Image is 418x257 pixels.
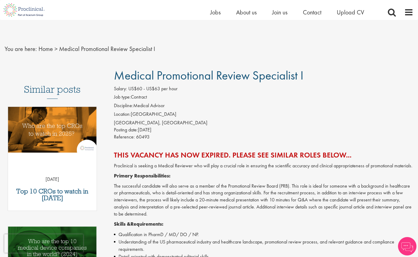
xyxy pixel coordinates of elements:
li: Contract [114,94,414,102]
li: Medical Advisor [114,102,414,111]
a: Upload CV [337,8,364,16]
a: Link to a post [8,107,97,161]
img: Top 10 CROs 2025 | Proclinical [8,107,97,153]
label: Job type: [114,94,131,101]
div: [GEOGRAPHIC_DATA], [GEOGRAPHIC_DATA] [114,119,414,127]
a: Join us [272,8,287,16]
a: Top 10 CROs to watch in [DATE] [11,188,94,201]
li: Qualification in PharmD / MD/ DO / NP. [114,231,414,238]
span: > [54,45,58,53]
div: [DATE] [114,127,414,134]
iframe: reCAPTCHA [4,234,83,253]
span: You are here: [5,45,37,53]
h2: This vacancy has now expired. Please see similar roles below... [114,151,414,159]
p: Proclinical is seeking a Medical Reviewer who will play a crucial role in ensuring the scientific... [114,162,414,169]
span: US$60 - US$63 per hour [128,85,178,92]
span: Posting date: [114,127,138,133]
strong: Skills & [114,221,131,227]
label: Reference: [114,134,135,141]
strong: Primary Responsibilities: [114,173,171,179]
p: The successful candidate will also serve as a member of the Promotional Review Board (PRB). This ... [114,183,414,218]
strong: Requirements: [131,221,163,227]
label: Location: [114,111,131,118]
h3: Similar posts [24,84,81,99]
a: breadcrumb link [38,45,53,53]
a: Jobs [210,8,221,16]
span: 60493 [136,134,150,140]
img: Chatbot [398,237,416,255]
label: Discipline: [114,102,133,109]
a: Contact [303,8,321,16]
li: [GEOGRAPHIC_DATA] [114,111,414,119]
p: [DATE] [8,176,97,183]
li: Understanding of the US pharmaceutical industry and healthcare landscape, promotional review proc... [114,238,414,253]
span: Medical Promotional Review Specialist I [59,45,155,53]
a: About us [236,8,257,16]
